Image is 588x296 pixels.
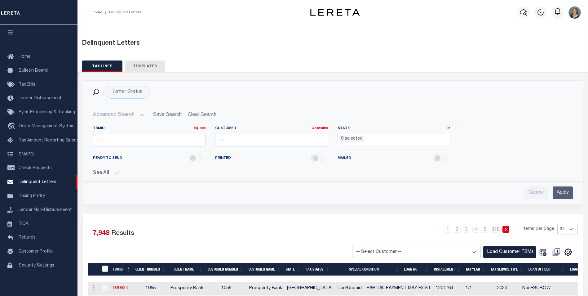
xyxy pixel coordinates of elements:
th: TBMID: activate to sort column descending [110,263,133,276]
a: 1 [444,226,451,233]
a: 930624 [113,286,128,290]
th: LOAN OFFICER: activate to sort column ascending [526,263,568,276]
span: Due/Unpaid [338,286,362,290]
td: 2024 [495,282,520,295]
span: Taxing Entity [19,194,45,198]
label: STATE [338,126,451,131]
span: Tax Amount Reporting Queue [19,138,79,143]
th: Tax Service Type: activate to sort column ascending [488,263,526,276]
span: Delinquent Letters [19,180,56,184]
span: Home [19,55,30,59]
span: Bulletin Board [19,69,48,73]
span: Customer Profile [19,249,53,254]
a: 5 [482,226,489,233]
span: MAILED [338,156,351,161]
th: Tax Status: activate to sort column ascending [303,263,332,276]
th: Customer Name: activate to sort column ascending [246,263,283,276]
span: 1055 [146,286,156,290]
th: Client Name: activate to sort column ascending [168,263,205,276]
th: Special Condition: activate to sort column ascending [332,263,402,276]
input: Cancel [524,186,548,199]
span: Pymt Processing & Tracking [19,110,75,114]
a: In [447,127,450,130]
span: Tax Bills [19,83,35,87]
th: Customer Number: activate to sort column ascending [205,263,246,276]
span: 1055 [221,286,231,290]
td: 1/1 [463,282,495,295]
span: SNAPQ [19,152,34,156]
input: Apply [553,186,573,199]
span: Security Settings [19,263,54,268]
label: Results [111,229,134,239]
input: ... [215,134,328,146]
span: PARTIAL PAYMENT MAY EXIST [367,286,431,290]
label: TBMID [93,126,206,131]
span: Prosperity Bank [170,286,203,290]
a: Home [92,11,102,14]
span: Lender Non-Disbursement [19,208,72,212]
i: travel_explore [7,123,17,131]
td: Prosperity Bank [247,282,285,295]
td: 1204764 [433,282,463,295]
th: LOAN NO: activate to sort column ascending [401,263,431,276]
span: TIQA [19,222,29,226]
span: 7,948 [93,230,109,237]
div: Click to Edit [105,86,150,99]
div: Delinquent Letters [82,39,584,48]
span: Check Requests [19,166,52,170]
a: Equals [194,127,206,130]
button: See All [93,170,573,176]
span: READY TO SEND [93,156,122,161]
span: PRINTED [215,156,231,161]
span: Refunds [19,235,36,240]
a: Contains [312,127,328,130]
td: NonESCROW [520,282,558,295]
span: Lender Disbursement [19,96,62,101]
a: 318 [491,226,500,233]
span: Items per page [523,226,554,233]
span: Order Management System [19,124,74,128]
th: Client Number: activate to sort column ascending [133,263,168,276]
a: 2 [454,226,461,233]
th: Tax Year: activate to sort column ascending [463,263,488,276]
button: Load Customer TBMs [483,246,536,258]
td: [GEOGRAPHIC_DATA] [285,282,335,295]
input: ... [93,134,206,146]
li: Delinquent Letters [102,10,141,15]
button: TEMPLATES [125,61,165,72]
th: STATE: activate to sort column ascending [283,263,303,276]
li: 0 selected [339,136,364,142]
img: logo-dark.svg [310,9,360,16]
button: TAX LINES [82,61,122,72]
a: 4 [472,226,479,233]
label: Customer [215,126,328,131]
button: Advanced Search [93,109,144,121]
th: Installment: activate to sort column ascending [431,263,463,276]
a: 3 [463,226,470,233]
